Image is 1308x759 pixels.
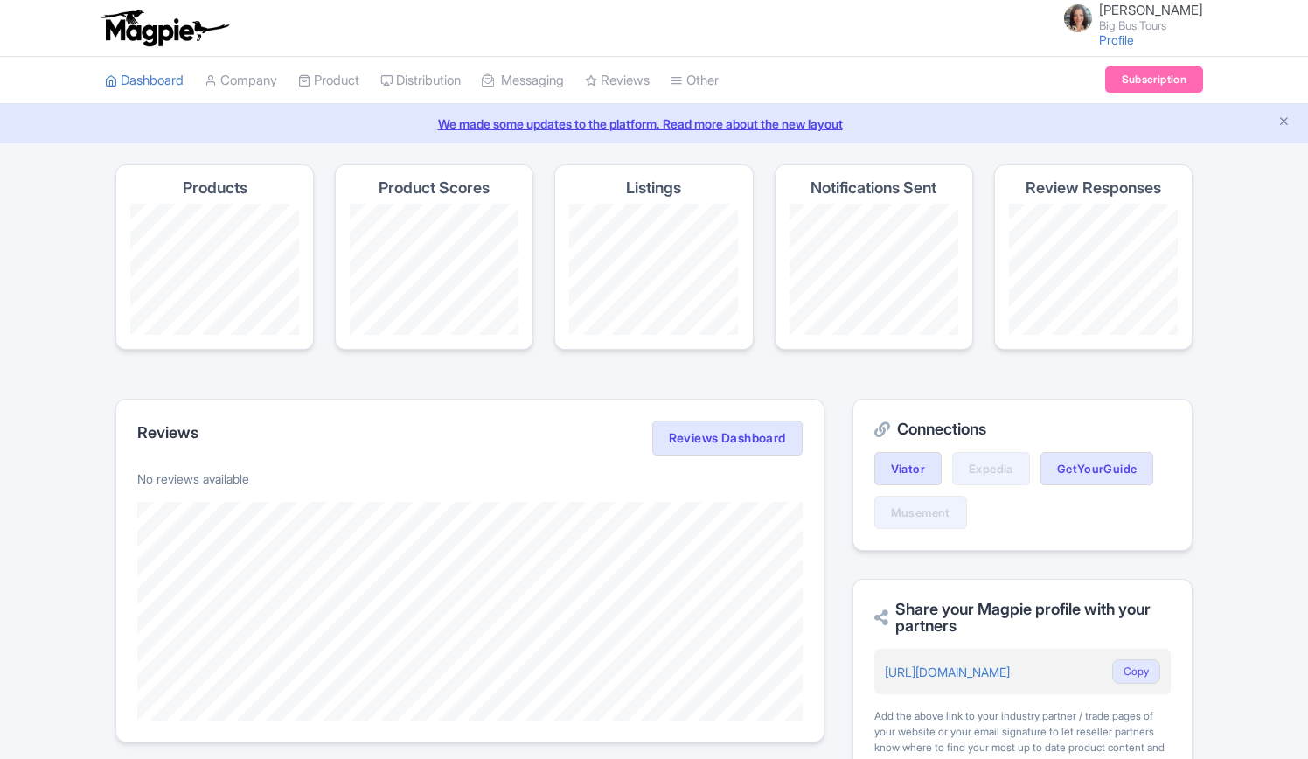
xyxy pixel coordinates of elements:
h2: Connections [874,421,1171,438]
a: Musement [874,496,967,529]
a: GetYourGuide [1040,452,1154,485]
h4: Notifications Sent [811,179,936,197]
a: Subscription [1105,66,1203,93]
a: Dashboard [105,57,184,105]
a: Reviews [585,57,650,105]
small: Big Bus Tours [1099,20,1203,31]
a: Company [205,57,277,105]
h4: Review Responses [1026,179,1161,197]
img: jfp7o2nd6rbrsspqilhl.jpg [1064,4,1092,32]
h4: Product Scores [379,179,490,197]
a: [PERSON_NAME] Big Bus Tours [1054,3,1203,31]
button: Close announcement [1277,113,1291,133]
a: Other [671,57,719,105]
h2: Reviews [137,424,198,442]
h4: Products [183,179,247,197]
a: Profile [1099,32,1134,47]
h4: Listings [626,179,681,197]
p: No reviews available [137,470,803,488]
img: logo-ab69f6fb50320c5b225c76a69d11143b.png [96,9,232,47]
a: Distribution [380,57,461,105]
a: Messaging [482,57,564,105]
h2: Share your Magpie profile with your partners [874,601,1171,636]
a: Reviews Dashboard [652,421,803,456]
a: We made some updates to the platform. Read more about the new layout [10,115,1298,133]
span: [PERSON_NAME] [1099,2,1203,18]
button: Copy [1112,659,1160,684]
a: [URL][DOMAIN_NAME] [885,665,1010,679]
a: Expedia [952,452,1030,485]
a: Product [298,57,359,105]
a: Viator [874,452,942,485]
